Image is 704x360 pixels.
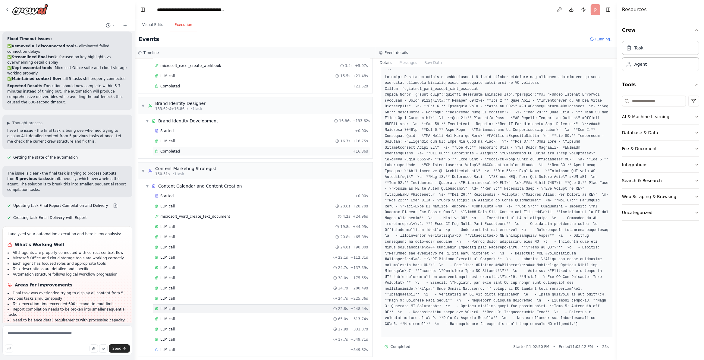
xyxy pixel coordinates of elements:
div: Database & Data [622,130,658,136]
p: The issue is clear - the final task is trying to process outputs from simultaneously, which overw... [7,171,127,192]
button: Hide right sidebar [604,5,612,14]
h4: Resources [622,6,647,13]
button: Raw Data [421,58,445,67]
span: Completed [391,344,410,349]
p: I analyzed your automation execution and here is my analysis: [8,231,127,237]
span: + 21.52s [353,84,368,89]
button: Crew [622,22,699,39]
h2: Events [139,35,159,43]
h3: Event details [385,50,408,55]
span: 22.8s [338,306,348,311]
span: 17.9s [338,327,348,332]
button: AI & Machine Learning [622,109,699,125]
div: Tools [622,93,699,226]
button: Web Scraping & Browsing [622,189,699,204]
button: Database & Data [622,125,699,141]
li: Automation structure follows logical workflow progression [8,272,127,277]
h1: What's Working Well [8,242,127,248]
span: • [553,344,555,349]
span: microsoft_excel_create_workbook [160,63,221,68]
span: + 112.31s [350,255,368,260]
span: + 16.75s [353,139,368,144]
span: Started 11:02:50 PM [514,344,550,349]
span: + 313.74s [350,317,368,321]
pre: ``` Loremip: D sita co adipis e seddoeiusmodt 9-incid utlabor etdolore mag aliquaen adminim ven q... [385,68,608,333]
div: Crew [622,39,699,76]
strong: Expected Results: [7,84,44,88]
li: Task descriptions are detailed and specific [8,266,127,272]
button: Upload files [90,344,98,353]
span: 22.1s [338,255,348,260]
span: 4.2s [343,214,350,219]
span: LLM call [160,235,175,239]
img: Logo [12,4,48,15]
h1: Areas for Improvements [8,282,127,288]
div: Agent [634,61,647,67]
button: Switch to previous chat [103,22,118,29]
span: Brand Identity Development [158,118,218,124]
button: Improve this prompt [5,344,13,353]
span: + 248.44s [350,306,368,311]
span: 65.0s [338,317,348,321]
div: Content Marketing Strategist [155,166,216,172]
span: Creating task Email Delivery with Report [13,215,87,220]
div: AI & Machine Learning [622,114,669,120]
span: + 5.97s [355,63,368,68]
li: Report compilation needs to be broken into smaller sequential tasks [8,307,127,317]
span: LLM call [160,255,175,260]
span: + 0.00s [355,128,368,133]
p: ✅ - eliminated failed connection delays ✅ - focused on key highlights vs overwhelming detail disp... [7,43,127,81]
strong: Maintained context flow [12,77,61,81]
span: 24.7s [338,265,348,270]
button: Search & Research [622,173,699,188]
span: + 200.49s [350,286,368,291]
span: + 349.71s [350,337,368,342]
button: Execution [170,19,197,31]
span: • 1 task [190,106,202,111]
strong: Streamlined final task [12,55,57,59]
button: Messages [396,58,421,67]
span: 24.7s [338,296,348,301]
p: Execution should now complete within 5-7 minutes instead of timing out. The automation will produ... [7,83,127,105]
span: + 24.96s [353,214,368,219]
span: + 20.70s [353,204,368,209]
strong: 5 previous tasks [16,177,49,181]
span: 3.4s [345,63,353,68]
span: Started [160,194,174,198]
nav: breadcrumb [157,7,225,13]
span: 19.8s [340,224,350,229]
li: Microsoft Office and cloud storage tools are working correctly [8,255,127,261]
span: ▼ [141,103,145,108]
span: 38.0s [338,276,348,280]
span: • [596,344,599,349]
span: Completed [160,149,180,154]
h3: Timeline [143,50,159,55]
button: Uncategorized [622,205,699,220]
span: LLM call [160,296,175,301]
div: Integrations [622,162,647,168]
button: Start a new chat [120,22,130,29]
li: All 5 agents are properly connected with correct context flow [8,250,127,255]
span: LLM call [160,245,175,250]
li: Final task was overloaded trying to display all content from 5 previous tasks simultaneously [8,290,127,301]
button: Details [376,58,396,67]
span: LLM call [160,74,175,78]
button: Integrations [622,157,699,172]
li: Task execution time exceeded 600-second timeout limit [8,301,127,307]
span: 15.5s [340,74,350,78]
button: ▶Thought process [7,121,42,125]
span: LLM call [160,139,175,144]
strong: Fixed Timeout Issues: [7,37,52,41]
span: • 1 task [172,172,184,176]
span: + 133.62s [353,118,370,123]
span: Content Calendar and Content Creation [158,183,242,189]
p: I see the issue - the final task is being overwhelmed trying to display ALL detailed content from... [7,128,127,144]
span: LLM call [160,306,175,311]
span: + 65.88s [353,235,368,239]
span: 23 s [602,344,609,349]
span: + 225.36s [350,296,368,301]
span: Completed [160,84,180,89]
span: 16.7s [340,139,350,144]
span: LLM call [160,265,175,270]
button: Visual Editor [137,19,170,31]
